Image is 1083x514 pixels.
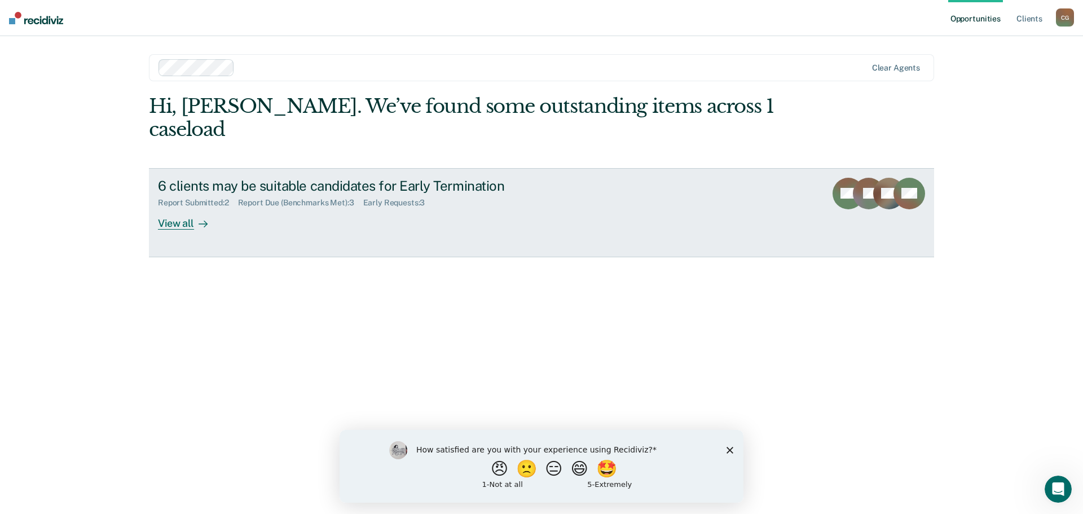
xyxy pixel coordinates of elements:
div: Clear agents [872,63,920,73]
img: Recidiviz [9,12,63,24]
iframe: Survey by Kim from Recidiviz [340,430,743,503]
button: CG [1056,8,1074,27]
iframe: Intercom live chat [1045,476,1072,503]
div: Early Requests : 3 [363,198,434,208]
div: Hi, [PERSON_NAME]. We’ve found some outstanding items across 1 caseload [149,95,777,141]
div: View all [158,208,221,230]
a: 6 clients may be suitable candidates for Early TerminationReport Submitted:2Report Due (Benchmark... [149,168,934,257]
div: Report Due (Benchmarks Met) : 3 [238,198,363,208]
div: Report Submitted : 2 [158,198,238,208]
div: 6 clients may be suitable candidates for Early Termination [158,178,554,194]
div: C G [1056,8,1074,27]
